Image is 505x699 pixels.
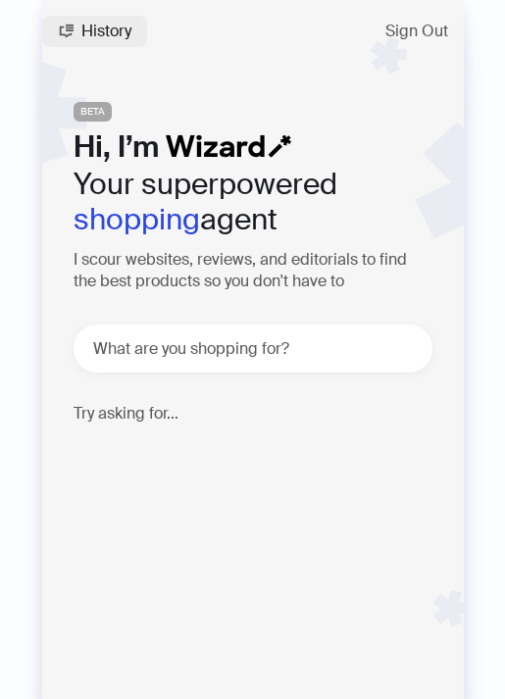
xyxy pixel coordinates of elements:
[74,200,200,238] em: shopping
[74,404,432,423] h4: Try asking for...
[81,24,131,39] span: History
[74,127,159,166] span: Hi, I’m
[74,167,432,237] h2: Your superpowered agent
[89,438,425,497] p: Face wash that contains hyaluronic acid 🧼
[89,438,432,497] div: Face wash that contains hyaluronic acid 🧼
[385,24,448,39] span: Sign Out
[370,16,464,47] button: Sign Out
[42,16,147,47] button: History
[74,102,112,122] span: BETA
[74,249,432,293] h3: I scour websites, reviews, and editorials to find the best products so you don't have to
